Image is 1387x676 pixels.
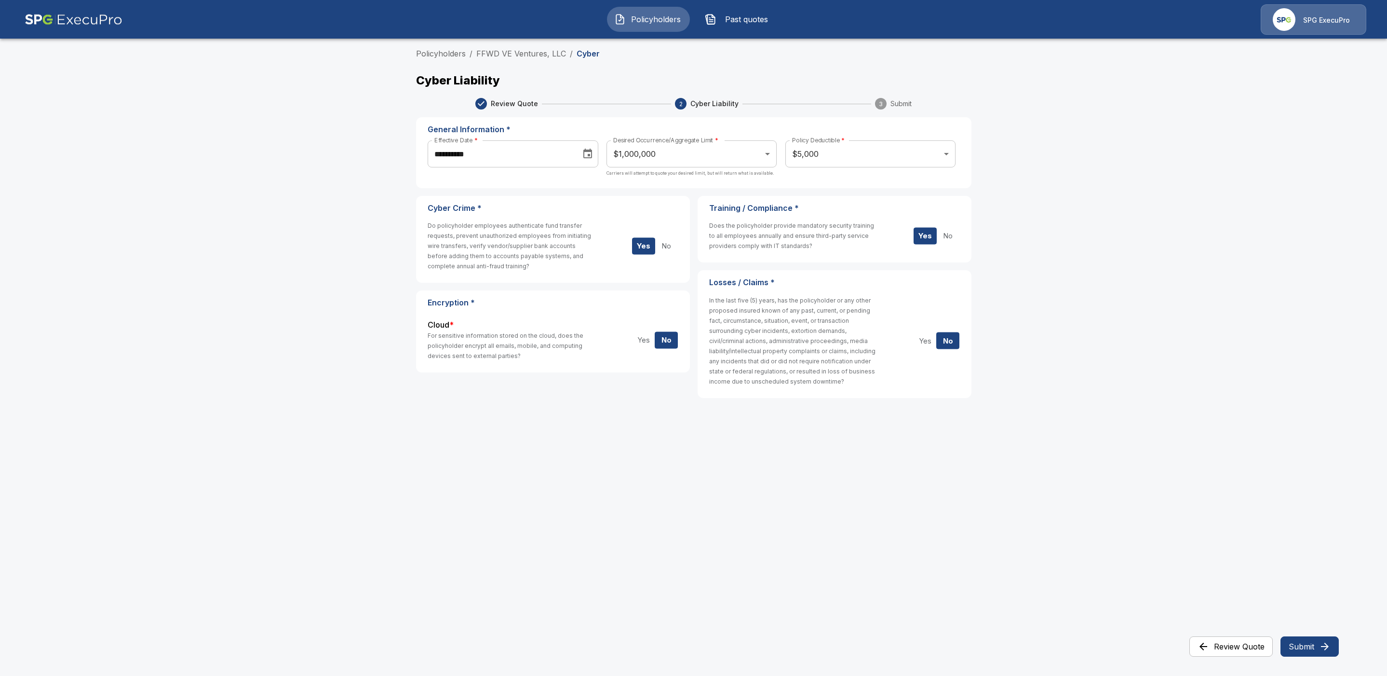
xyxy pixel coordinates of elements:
button: Yes [632,237,655,254]
button: No [936,227,959,244]
button: Yes [632,331,655,348]
img: AA Logo [25,4,122,35]
button: No [655,237,678,254]
div: $5,000 [785,140,956,167]
label: Policy Deductible [792,136,845,144]
label: Cloud [428,319,454,331]
img: Agency Icon [1273,8,1295,31]
span: Past quotes [720,14,773,25]
label: Desired Occurrence/Aggregate Limit [613,136,718,144]
li: / [570,48,573,59]
h6: Does the policyholder provide mandatory security training to all employees annually and ensure th... [709,221,876,251]
li: / [470,48,472,59]
img: Past quotes Icon [705,14,716,25]
p: General Information * [428,125,960,134]
button: No [936,332,959,349]
text: 2 [679,100,682,108]
p: SPG ExecuPro [1303,15,1350,25]
img: Policyholders Icon [614,14,626,25]
div: $1,000,000 [606,140,777,167]
span: Cyber Liability [690,99,739,109]
p: Cyber Crime * [428,204,678,213]
button: No [655,331,678,348]
p: Encryption * [428,298,678,307]
h6: For sensitive information stored on the cloud, does the policyholder encrypt all emails, mobile, ... [428,331,595,361]
a: Agency IconSPG ExecuPro [1261,4,1366,35]
p: Training / Compliance * [709,204,960,213]
p: Losses / Claims * [709,278,960,287]
button: Yes [914,332,937,349]
nav: breadcrumb [416,48,971,59]
button: Choose date, selected date is Oct 1, 2025 [578,144,597,164]
p: Carriers will attempt to quote your desired limit, but will return what is available. [606,170,774,189]
a: FFWD VE Ventures, LLC [476,49,566,58]
button: Past quotes IconPast quotes [698,7,781,32]
span: Review Quote [491,99,538,109]
text: 3 [879,100,883,108]
p: Cyber Liability [416,75,971,86]
span: Submit [890,99,912,109]
button: Yes [914,227,937,244]
h6: Do policyholder employees authenticate fund transfer requests, prevent unauthorized employees fro... [428,221,595,271]
a: Policyholders [416,49,466,58]
p: Cyber [577,50,600,57]
span: Policyholders [630,14,683,25]
label: Effective Date [434,136,477,144]
button: Policyholders IconPolicyholders [607,7,690,32]
h6: In the last five (5) years, has the policyholder or any other proposed insured known of any past,... [709,295,876,386]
